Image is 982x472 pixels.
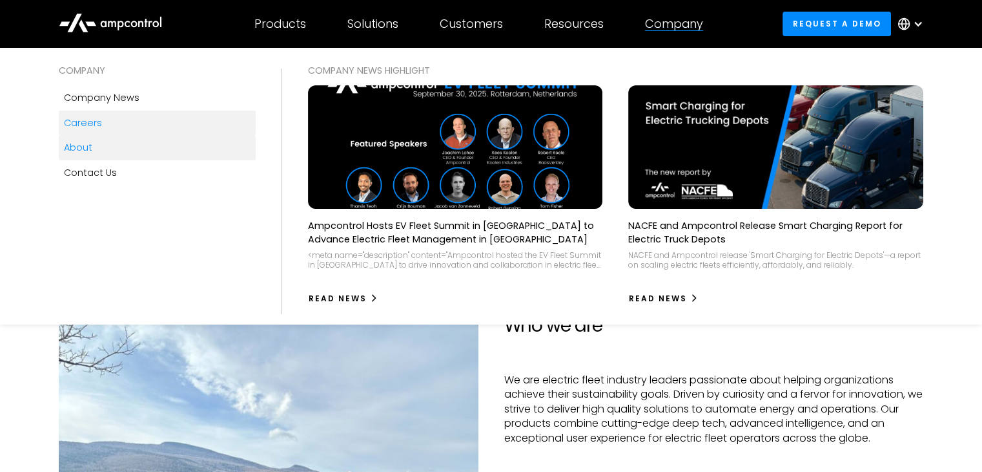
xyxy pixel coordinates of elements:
div: Solutions [347,17,398,31]
div: About [64,140,92,155]
div: Customers [440,17,503,31]
a: Read News [628,288,699,309]
div: Products [254,17,306,31]
div: Read News [309,293,367,305]
div: <meta name="description" content="Ampcontrol hosted the EV Fleet Summit in [GEOGRAPHIC_DATA] to d... [308,250,602,270]
a: Request a demo [783,12,891,36]
a: Company news [59,85,256,110]
div: Company [645,17,703,31]
div: Read News [629,293,687,305]
div: Resources [544,17,604,31]
a: Contact Us [59,160,256,185]
div: COMPANY [59,63,256,78]
div: Careers [64,116,102,130]
a: Read News [308,288,378,309]
p: We are electric fleet industry leaders passionate about helping organizations achieve their susta... [504,373,923,445]
p: Ampcontrol Hosts EV Fleet Summit in [GEOGRAPHIC_DATA] to Advance Electric Fleet Management in [GE... [308,219,602,245]
p: NACFE and Ampcontrol Release Smart Charging Report for Electric Truck Depots [628,219,923,245]
h2: Who we are [504,315,923,337]
a: About [59,135,256,160]
a: Careers [59,111,256,135]
div: Company news [64,91,139,105]
div: COMPANY NEWS Highlight [308,63,923,78]
div: Contact Us [64,166,117,180]
div: NACFE and Ampcontrol release 'Smart Charging for Electric Depots'—a report on scaling electric fl... [628,250,923,270]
